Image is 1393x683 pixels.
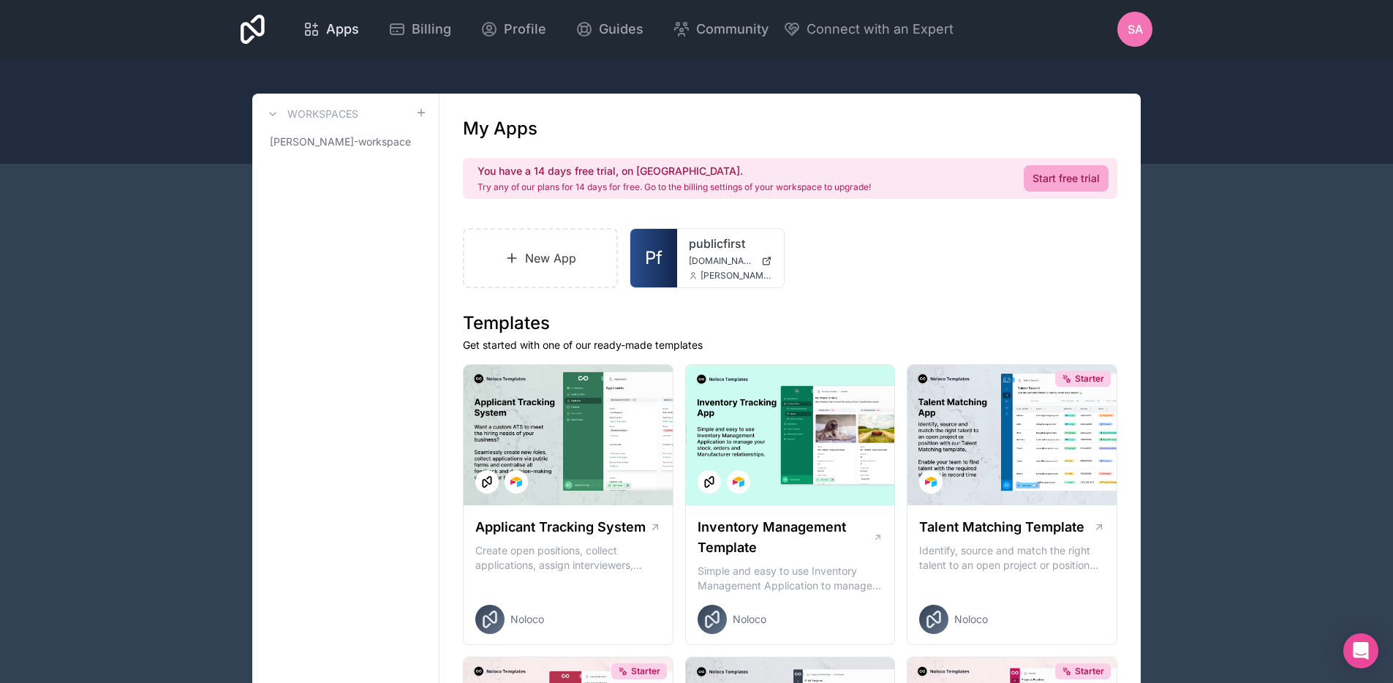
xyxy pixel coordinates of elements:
[645,246,662,270] span: Pf
[919,517,1084,537] h1: Talent Matching Template
[1343,633,1378,668] div: Open Intercom Messenger
[1128,20,1143,38] span: SA
[1075,373,1104,385] span: Starter
[698,564,883,593] p: Simple and easy to use Inventory Management Application to manage your stock, orders and Manufact...
[477,181,871,193] p: Try any of our plans for 14 days for free. Go to the billing settings of your workspace to upgrade!
[661,13,780,45] a: Community
[630,229,677,287] a: Pf
[1075,665,1104,677] span: Starter
[919,543,1105,573] p: Identify, source and match the right talent to an open project or position with our Talent Matchi...
[510,612,544,627] span: Noloco
[463,338,1117,352] p: Get started with one of our ready-made templates
[463,312,1117,335] h1: Templates
[469,13,558,45] a: Profile
[475,517,646,537] h1: Applicant Tracking System
[510,476,522,488] img: Airtable Logo
[696,19,769,39] span: Community
[564,13,655,45] a: Guides
[807,19,954,39] span: Connect with an Expert
[689,235,772,252] a: publicfirst
[689,255,772,267] a: [DOMAIN_NAME]
[463,228,618,288] a: New App
[270,135,411,149] span: [PERSON_NAME]-workspace
[377,13,463,45] a: Billing
[925,476,937,488] img: Airtable Logo
[264,105,358,123] a: Workspaces
[291,13,371,45] a: Apps
[326,19,359,39] span: Apps
[689,255,755,267] span: [DOMAIN_NAME]
[1024,165,1109,192] a: Start free trial
[701,270,772,282] span: [PERSON_NAME][EMAIL_ADDRESS][DOMAIN_NAME]
[733,612,766,627] span: Noloco
[954,612,988,627] span: Noloco
[599,19,643,39] span: Guides
[477,164,871,178] h2: You have a 14 days free trial, on [GEOGRAPHIC_DATA].
[733,476,744,488] img: Airtable Logo
[475,543,661,573] p: Create open positions, collect applications, assign interviewers, centralise candidate feedback a...
[264,129,427,155] a: [PERSON_NAME]-workspace
[412,19,451,39] span: Billing
[463,117,537,140] h1: My Apps
[783,19,954,39] button: Connect with an Expert
[631,665,660,677] span: Starter
[698,517,873,558] h1: Inventory Management Template
[504,19,546,39] span: Profile
[287,107,358,121] h3: Workspaces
